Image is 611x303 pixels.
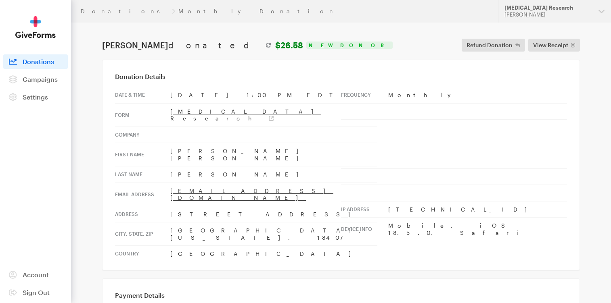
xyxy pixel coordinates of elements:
[170,206,377,222] td: [STREET_ADDRESS]
[504,4,592,11] div: [MEDICAL_DATA] Research
[170,187,333,201] a: [EMAIL_ADDRESS][DOMAIN_NAME]
[462,39,525,52] button: Refund Donation
[170,143,377,166] td: [PERSON_NAME] [PERSON_NAME]
[3,285,68,300] a: Sign Out
[15,16,56,38] img: GiveForms
[504,11,592,18] div: [PERSON_NAME]
[23,288,50,296] span: Sign Out
[467,40,513,50] span: Refund Donation
[115,103,170,127] th: Form
[115,246,170,262] th: Country
[3,90,68,104] a: Settings
[388,87,567,103] td: Monthly
[23,58,54,65] span: Donations
[306,42,393,49] div: New Donor
[341,201,388,218] th: IP address
[170,108,321,122] a: [MEDICAL_DATA] Research
[115,291,567,299] h3: Payment Details
[3,268,68,282] a: Account
[81,8,169,15] a: Donations
[528,39,580,52] a: View Receipt
[23,93,48,101] span: Settings
[168,40,262,50] span: donated
[341,218,388,241] th: Device info
[115,183,170,206] th: Email address
[23,75,58,83] span: Campaigns
[170,222,377,246] td: [GEOGRAPHIC_DATA], [US_STATE], 18407
[388,201,567,218] td: [TECHNICAL_ID]
[115,166,170,183] th: Last Name
[341,87,388,103] th: Frequency
[115,127,170,143] th: Company
[115,143,170,166] th: First Name
[170,246,377,262] td: [GEOGRAPHIC_DATA]
[115,222,170,246] th: City, state, zip
[170,87,377,103] td: [DATE] 1:00 PM EDT
[275,40,303,50] strong: $26.58
[102,40,303,50] h1: [PERSON_NAME]
[115,87,170,103] th: Date & time
[533,40,568,50] span: View Receipt
[23,271,49,278] span: Account
[170,166,377,183] td: [PERSON_NAME]
[115,206,170,222] th: Address
[3,72,68,87] a: Campaigns
[388,218,567,241] td: Mobile, iOS 18.5.0, Safari
[115,73,567,81] h3: Donation Details
[3,54,68,69] a: Donations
